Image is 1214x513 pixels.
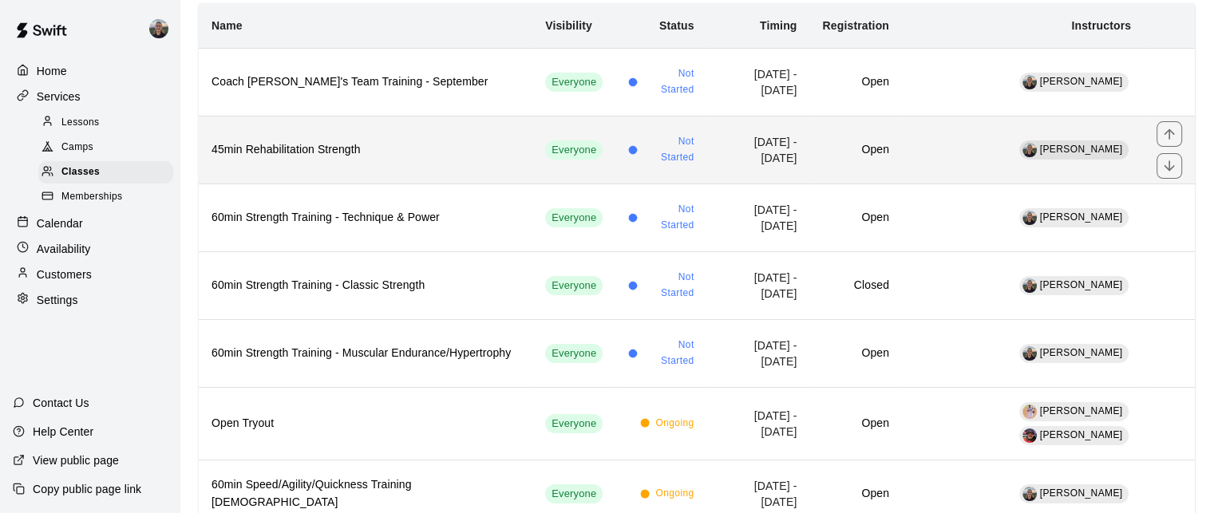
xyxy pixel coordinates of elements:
[1022,75,1037,89] img: Bryan Hill
[822,485,888,503] h6: Open
[643,202,694,234] span: Not Started
[13,211,167,235] a: Calendar
[13,85,167,109] a: Services
[822,345,888,362] h6: Open
[212,345,520,362] h6: 60min Strength Training - Muscular Endurance/Hypertrophy
[33,452,119,468] p: View public page
[1040,405,1123,416] span: [PERSON_NAME]
[707,251,810,319] td: [DATE] - [DATE]
[38,160,180,185] a: Classes
[1022,487,1037,501] img: Bryan Hill
[1022,211,1037,225] img: Bryan Hill
[38,161,173,183] div: Classes
[212,141,520,159] h6: 45min Rehabilitation Strength
[37,266,92,282] p: Customers
[33,424,93,440] p: Help Center
[643,66,694,98] span: Not Started
[643,134,694,166] span: Not Started
[212,19,243,32] b: Name
[1071,19,1131,32] b: Instructors
[37,89,81,105] p: Services
[545,73,603,92] div: This service is visible to all of your customers
[37,63,67,79] p: Home
[643,270,694,302] span: Not Started
[545,416,603,432] span: Everyone
[212,277,520,294] h6: 60min Strength Training - Classic Strength
[545,19,592,32] b: Visibility
[822,73,888,91] h6: Open
[643,337,694,369] span: Not Started
[545,344,603,363] div: This service is visible to all of your customers
[707,48,810,116] td: [DATE] - [DATE]
[38,186,173,208] div: Memberships
[760,19,797,32] b: Timing
[38,110,180,135] a: Lessons
[822,415,888,432] h6: Open
[545,140,603,160] div: This service is visible to all of your customers
[655,416,694,432] span: Ongoing
[38,135,180,160] a: Camps
[545,346,603,361] span: Everyone
[1022,346,1037,361] img: Bryan Hill
[38,136,173,159] div: Camps
[61,164,100,180] span: Classes
[545,276,603,295] div: This service is visible to all of your customers
[1022,143,1037,157] img: Bryan Hill
[1040,487,1123,499] span: [PERSON_NAME]
[1040,144,1123,155] span: [PERSON_NAME]
[1040,279,1123,290] span: [PERSON_NAME]
[659,19,694,32] b: Status
[1040,211,1123,223] span: [PERSON_NAME]
[545,208,603,227] div: This service is visible to all of your customers
[822,277,888,294] h6: Closed
[1040,347,1123,358] span: [PERSON_NAME]
[822,209,888,227] h6: Open
[545,143,603,158] span: Everyone
[13,262,167,286] a: Customers
[212,73,520,91] h6: Coach [PERSON_NAME]'s Team Training - September
[545,75,603,90] span: Everyone
[212,415,520,432] h6: Open Tryout
[33,481,141,497] p: Copy public page link
[146,13,180,45] div: Bryan Hill
[61,115,100,131] span: Lessons
[545,487,603,502] span: Everyone
[13,59,167,83] a: Home
[545,484,603,503] div: This service is visible to all of your customers
[707,387,810,460] td: [DATE] - [DATE]
[1022,428,1037,443] img: Joe Schafer
[1040,76,1123,87] span: [PERSON_NAME]
[13,237,167,261] a: Availability
[1157,153,1182,179] button: move item down
[149,19,168,38] img: Bryan Hill
[1022,404,1037,419] img: RJ Gundolff
[212,209,520,227] h6: 60min Strength Training - Technique & Power
[38,112,173,134] div: Lessons
[707,116,810,183] td: [DATE] - [DATE]
[822,19,888,32] b: Registration
[212,476,520,511] h6: 60min Speed/Agility/Quickness Training [DEMOGRAPHIC_DATA]
[37,241,91,257] p: Availability
[707,183,810,251] td: [DATE] - [DATE]
[61,189,122,205] span: Memberships
[707,319,810,387] td: [DATE] - [DATE]
[655,486,694,502] span: Ongoing
[61,140,93,156] span: Camps
[37,292,78,308] p: Settings
[38,185,180,210] a: Memberships
[13,288,167,312] a: Settings
[1022,278,1037,293] img: Bryan Hill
